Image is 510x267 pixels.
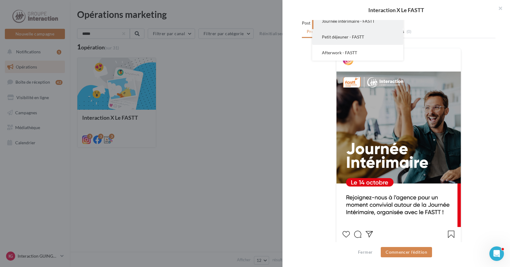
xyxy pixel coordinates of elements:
button: Petit déjeuner - FASTT [312,29,403,45]
span: (0) [407,29,412,34]
button: Commencer l'édition [381,247,432,257]
svg: J’aime [343,231,350,238]
svg: Commenter [354,231,361,238]
svg: Enregistrer [448,231,455,238]
span: Afterwork - FASTT [322,50,357,55]
button: Afterwork - FASTT [312,45,403,61]
button: Fermer [356,249,375,256]
svg: Partager la publication [366,231,373,238]
span: Petit déjeuner - FASTT [322,34,364,39]
div: Post [302,20,495,26]
span: Journée intérimaire - FASTT [322,18,375,24]
iframe: Intercom live chat [489,246,504,261]
div: 1 J’aime [343,241,455,249]
div: Interaction X Le FASTT [292,7,500,13]
button: Journée intérimaire - FASTT [312,13,403,29]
